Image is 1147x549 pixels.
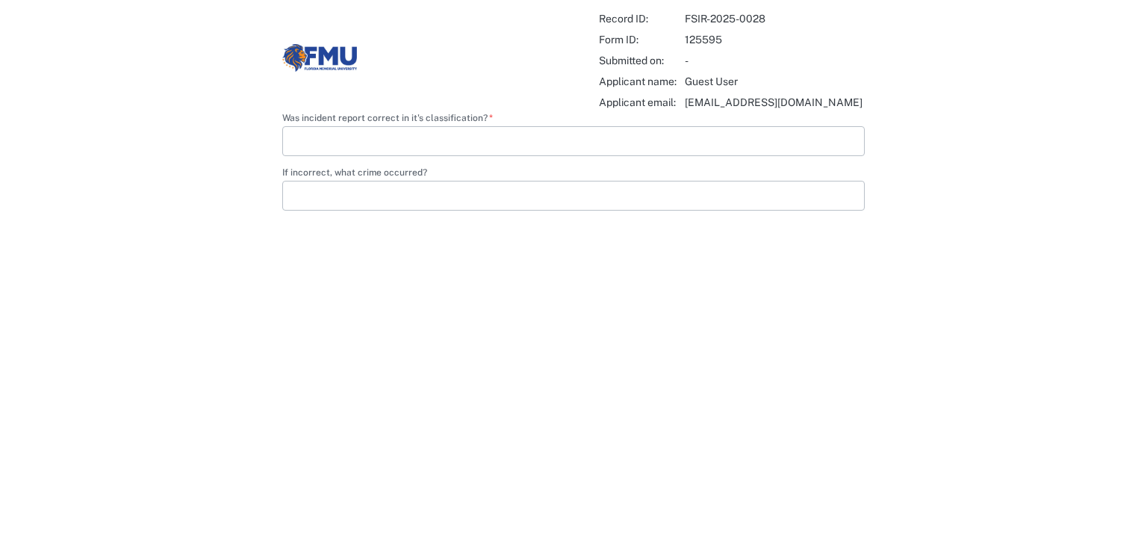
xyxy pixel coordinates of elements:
[684,72,863,91] td: Guest User
[685,96,862,108] a: [EMAIL_ADDRESS][DOMAIN_NAME]
[598,30,683,49] td: Form ID:
[282,168,865,181] label: If incorrect, what crime occurred?
[598,93,683,112] td: Applicant email:
[598,9,683,28] td: Record ID:
[684,9,863,28] td: FSIR-2025-0028
[282,114,865,126] label: Was incident report correct in it's classification?
[684,30,863,49] td: 125595
[282,181,865,211] div: If incorrect, what crime occurred?
[598,72,683,91] td: Applicant name:
[282,126,865,156] div: Was incident report correct in it's classification?
[282,44,357,72] img: Florida Memorial University
[598,51,683,70] td: Submitted on:
[684,51,863,70] td: -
